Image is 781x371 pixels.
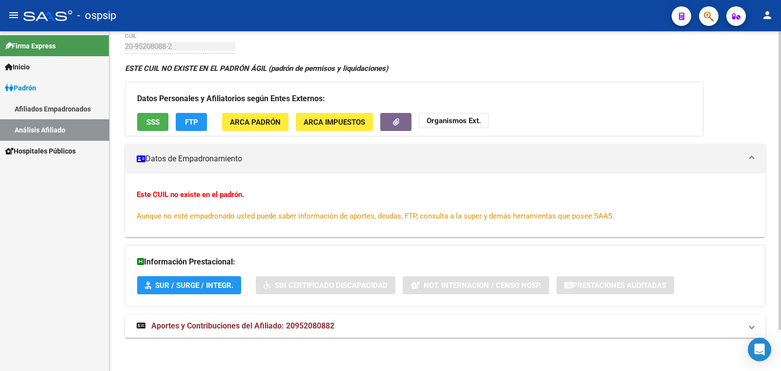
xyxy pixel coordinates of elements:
mat-panel-title: Datos de Empadronamiento [137,153,742,164]
span: Not. Internacion / Censo Hosp. [424,281,541,290]
span: - ospsip [77,5,116,26]
button: Sin Certificado Discapacidad [256,276,395,294]
button: SSS [137,113,168,131]
strong: ESTE CUIL NO EXISTE EN EL PADRÓN ÁGIL (padrón de permisos y liquidaciones) [125,64,388,73]
h3: Datos Personales y Afiliatorios según Entes Externos: [137,92,691,106]
button: ARCA Padrón [222,113,288,131]
span: Sin Certificado Discapacidad [275,281,388,290]
mat-expansion-panel-header: Datos de Empadronamiento [125,144,765,174]
mat-expansion-panel-header: Aportes y Contribuciones del Afiliado: 20952080882 [125,314,765,338]
h3: Información Prestacional: [137,255,753,269]
button: Prestaciones Auditadas [556,276,674,294]
span: Padrón [5,83,36,93]
button: FTP [176,113,207,131]
span: ARCA Padrón [230,118,281,127]
div: Datos de Empadronamiento [125,174,765,237]
strong: Organismos Ext. [427,116,481,125]
span: SSS [146,118,160,127]
strong: Este CUIL no existe en el padrón. [137,190,244,199]
span: Aportes y Contribuciones del Afiliado: 20952080882 [151,321,334,330]
span: Aunque no esté empadronado usted puede saber información de aportes, deudas, FTP, consulta a la s... [137,212,615,220]
span: SUR / SURGE / INTEGR. [155,281,233,290]
div: Open Intercom Messenger [748,338,771,361]
span: Inicio [5,62,30,72]
button: Organismos Ext. [419,113,489,128]
button: ARCA Impuestos [296,113,373,131]
span: ARCA Impuestos [304,118,365,127]
span: FTP [185,118,198,127]
mat-icon: person [761,9,773,21]
span: Firma Express [5,41,56,51]
button: Not. Internacion / Censo Hosp. [403,276,549,294]
span: Hospitales Públicos [5,146,76,156]
button: SUR / SURGE / INTEGR. [137,276,241,294]
span: Prestaciones Auditadas [573,281,666,290]
mat-icon: menu [8,9,20,21]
